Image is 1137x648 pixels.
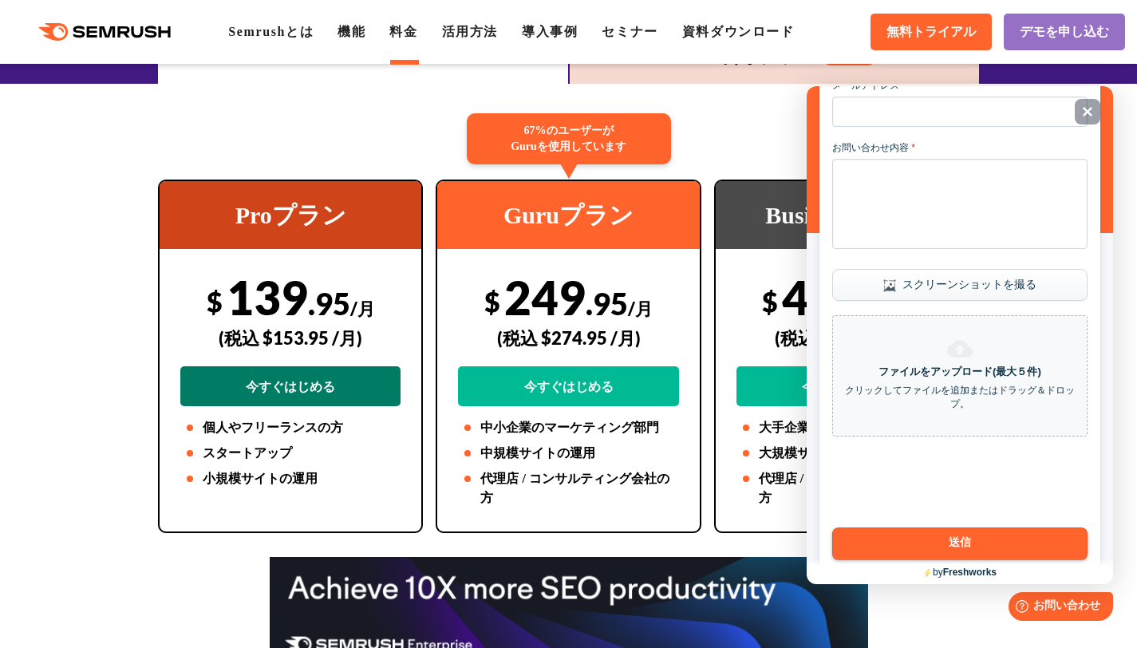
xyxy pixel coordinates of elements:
[458,469,678,508] li: 代理店 / コンサルティング会社の方
[458,418,678,437] li: 中小企業のマーケティング部門
[602,25,657,38] a: セミナー
[180,269,401,406] div: 139
[228,25,314,38] a: Semrushとは
[389,25,417,38] a: 料金
[458,269,678,406] div: 249
[716,181,977,249] div: Businessプラン
[26,441,281,474] button: 送信
[736,469,957,508] li: 代理店 / コンサルティング会社の方
[682,25,795,38] a: 資料ダウンロード
[338,25,365,38] a: 機能
[871,14,992,50] a: 無料トライアル
[628,298,653,319] span: /月
[180,366,401,406] a: 今すぐはじめる
[762,285,778,318] span: $
[522,25,578,38] a: 導入事例
[807,86,1113,584] iframe: Help widget
[458,444,678,463] li: 中規模サイトの運用
[180,444,401,463] li: スタートアップ
[160,181,421,249] div: Proプラン
[736,310,957,366] div: (税込 $549.95 /月)
[207,285,223,318] span: $
[458,310,678,366] div: (税込 $274.95 /月)
[308,285,350,322] span: .95
[116,480,190,492] a: byFreshworks
[180,418,401,437] li: 個人やフリーランスの方
[467,113,671,164] div: 67%のユーザーが Guruを使用しています
[484,285,500,318] span: $
[886,24,976,41] span: 無料トライアル
[1020,24,1109,41] span: デモを申し込む
[350,298,375,319] span: /月
[736,444,957,463] li: 大規模サイトやECサイトの運用
[32,365,274,427] iframe: reCAPTCHA
[180,469,401,488] li: 小規模サイトの運用
[458,366,678,406] a: 今すぐはじめる
[180,310,401,366] div: (税込 $153.95 /月)
[136,480,190,492] b: Freshworks
[586,285,628,322] span: .95
[736,418,957,437] li: 大手企業のマーケティング部門
[995,586,1119,630] iframe: Help widget launcher
[736,366,957,406] a: 今すぐはじめる
[442,25,498,38] a: 活用方法
[736,269,957,406] div: 499
[1004,14,1125,50] a: デモを申し込む
[437,181,699,249] div: Guruプラン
